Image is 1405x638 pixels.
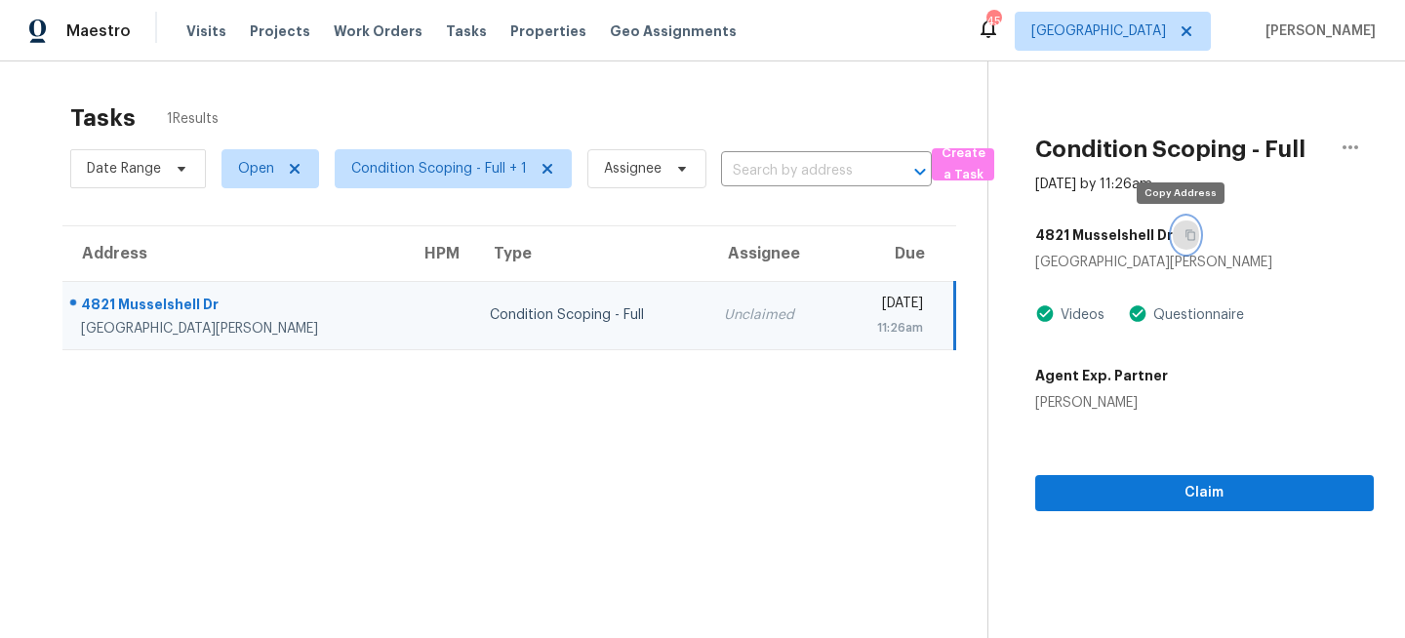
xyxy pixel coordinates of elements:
button: Claim [1035,475,1374,511]
th: Due [837,226,955,281]
span: Geo Assignments [610,21,737,41]
h5: Agent Exp. Partner [1035,366,1168,385]
img: Artifact Present Icon [1128,303,1147,324]
input: Search by address [721,156,877,186]
div: [GEOGRAPHIC_DATA][PERSON_NAME] [81,319,389,339]
h2: Condition Scoping - Full [1035,140,1305,159]
div: Questionnaire [1147,305,1244,325]
span: Claim [1051,481,1358,505]
th: HPM [405,226,474,281]
div: [PERSON_NAME] [1035,393,1168,413]
span: Work Orders [334,21,422,41]
span: Condition Scoping - Full + 1 [351,159,527,179]
span: Date Range [87,159,161,179]
button: Create a Task [932,148,994,180]
h5: 4821 Musselshell Dr [1035,225,1173,245]
div: 4821 Musselshell Dr [81,295,389,319]
div: 11:26am [853,318,923,338]
th: Address [62,226,405,281]
span: Create a Task [942,142,984,187]
span: Open [238,159,274,179]
th: Assignee [708,226,836,281]
img: Artifact Present Icon [1035,303,1055,324]
div: Unclaimed [724,305,821,325]
span: Visits [186,21,226,41]
span: [PERSON_NAME] [1258,21,1376,41]
span: [GEOGRAPHIC_DATA] [1031,21,1166,41]
th: Type [474,226,708,281]
span: 1 Results [167,109,219,129]
div: [GEOGRAPHIC_DATA][PERSON_NAME] [1035,253,1374,272]
span: Properties [510,21,586,41]
span: Tasks [446,24,487,38]
button: Open [906,158,934,185]
div: [DATE] by 11:26am [1035,175,1152,194]
span: Maestro [66,21,131,41]
span: Projects [250,21,310,41]
div: Condition Scoping - Full [490,305,693,325]
span: Assignee [604,159,662,179]
h2: Tasks [70,108,136,128]
div: Videos [1055,305,1104,325]
div: [DATE] [853,294,923,318]
div: 45 [986,12,1000,31]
